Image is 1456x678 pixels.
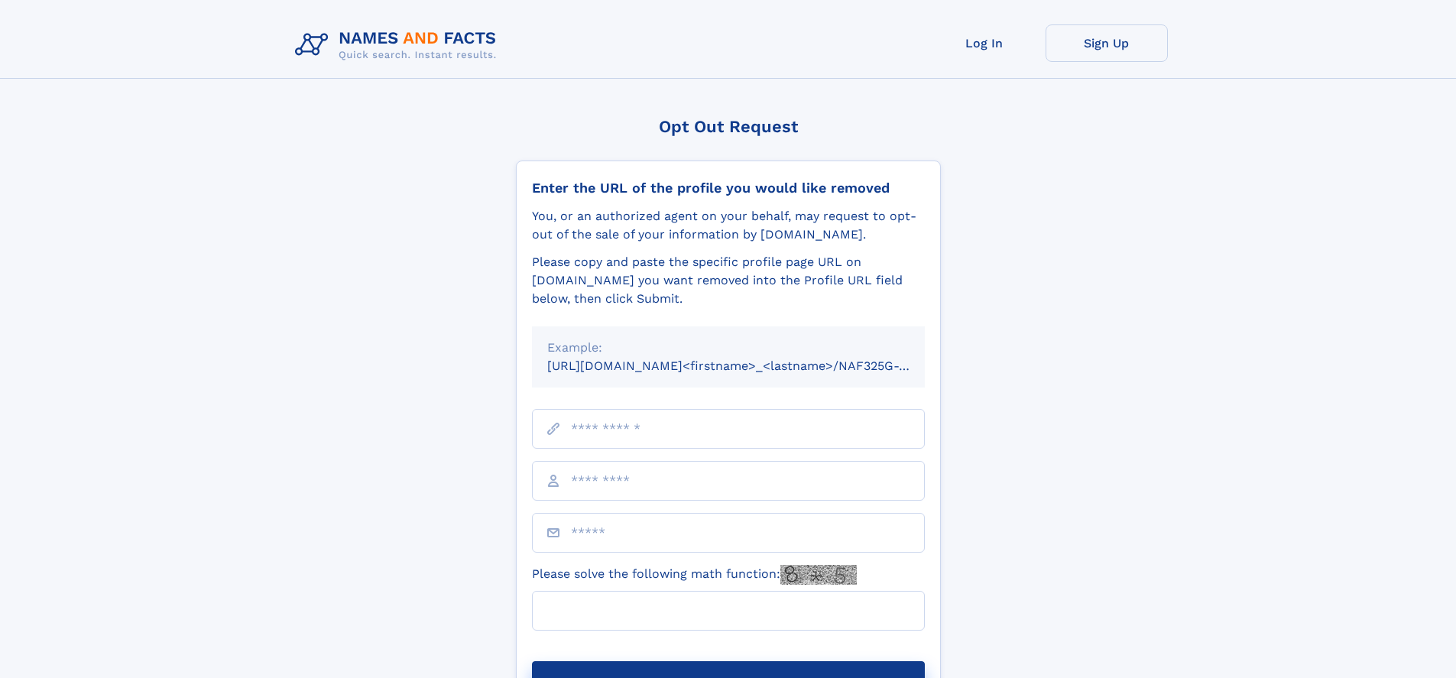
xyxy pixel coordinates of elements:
[547,358,954,373] small: [URL][DOMAIN_NAME]<firstname>_<lastname>/NAF325G-xxxxxxxx
[1046,24,1168,62] a: Sign Up
[532,253,925,308] div: Please copy and paste the specific profile page URL on [DOMAIN_NAME] you want removed into the Pr...
[532,180,925,196] div: Enter the URL of the profile you would like removed
[516,117,941,136] div: Opt Out Request
[532,207,925,244] div: You, or an authorized agent on your behalf, may request to opt-out of the sale of your informatio...
[289,24,509,66] img: Logo Names and Facts
[547,339,910,357] div: Example:
[532,565,857,585] label: Please solve the following math function:
[923,24,1046,62] a: Log In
